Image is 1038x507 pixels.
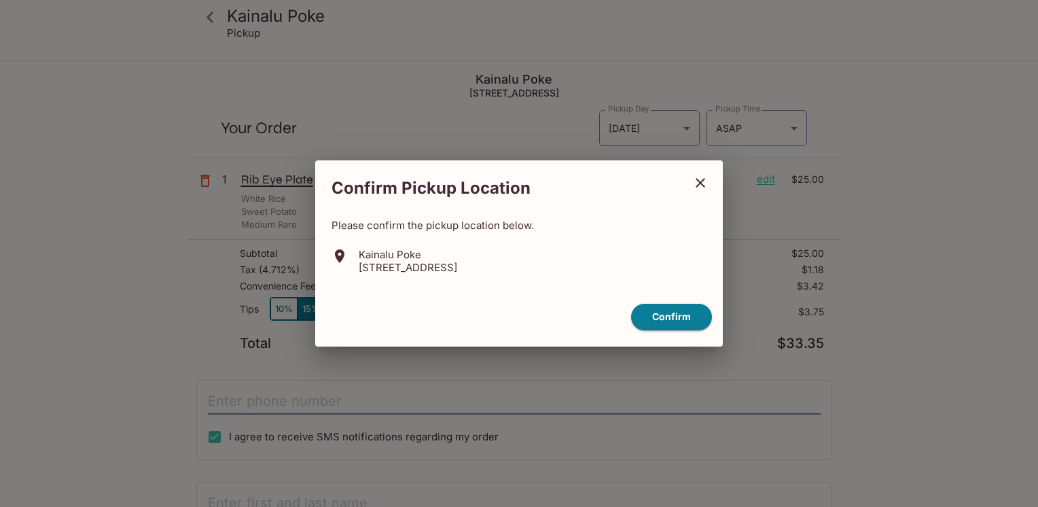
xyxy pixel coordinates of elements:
button: close [683,166,717,200]
p: [STREET_ADDRESS] [359,261,457,274]
button: confirm [631,304,712,330]
p: Please confirm the pickup location below. [332,219,706,232]
h2: Confirm Pickup Location [315,171,683,205]
p: Kainalu Poke [359,248,457,261]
